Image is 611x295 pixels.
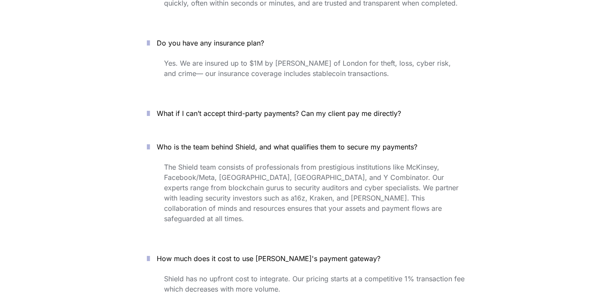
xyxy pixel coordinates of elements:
[157,39,264,47] span: Do you have any insurance plan?
[134,56,477,93] div: Do you have any insurance plan?
[134,134,477,160] button: Who is the team behind Shield, and what qualifies them to secure my payments?
[164,163,461,223] span: The Shield team consists of professionals from prestigious institutions like McKinsey, Facebook/M...
[157,254,380,263] span: How much does it cost to use [PERSON_NAME]'s payment gateway?
[134,160,477,238] div: Who is the team behind Shield, and what qualifies them to secure my payments?
[134,245,477,272] button: How much does it cost to use [PERSON_NAME]'s payment gateway?
[157,143,417,151] span: Who is the team behind Shield, and what qualifies them to secure my payments?
[157,109,401,118] span: What if I can’t accept third-party payments? Can my client pay me directly?
[164,59,453,78] span: Yes. We are insured up to $1M by [PERSON_NAME] of London for theft, loss, cyber risk, and crime— ...
[134,100,477,127] button: What if I can’t accept third-party payments? Can my client pay me directly?
[134,30,477,56] button: Do you have any insurance plan?
[164,274,467,293] span: Shield has no upfront cost to integrate. Our pricing starts at a competitive 1% transaction fee w...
